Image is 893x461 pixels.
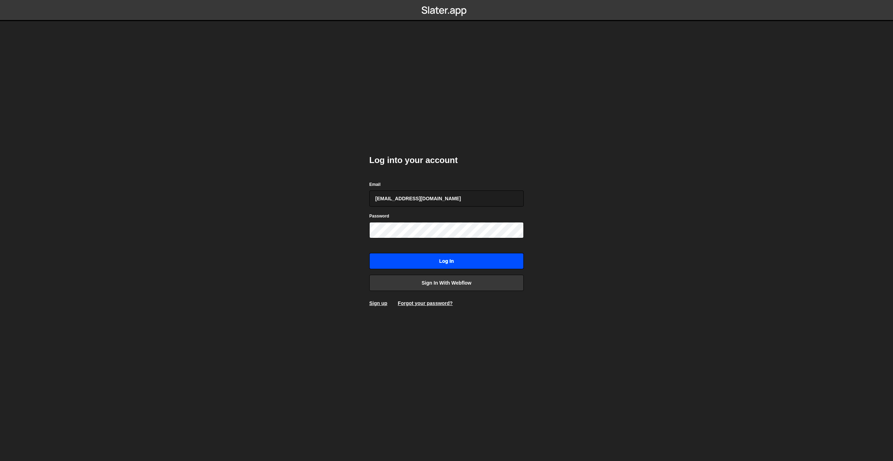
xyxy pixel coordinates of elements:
[369,155,524,166] h2: Log into your account
[369,181,381,188] label: Email
[369,213,389,220] label: Password
[369,275,524,291] a: Sign in with Webflow
[369,253,524,269] input: Log in
[398,300,452,306] a: Forgot your password?
[369,300,387,306] a: Sign up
